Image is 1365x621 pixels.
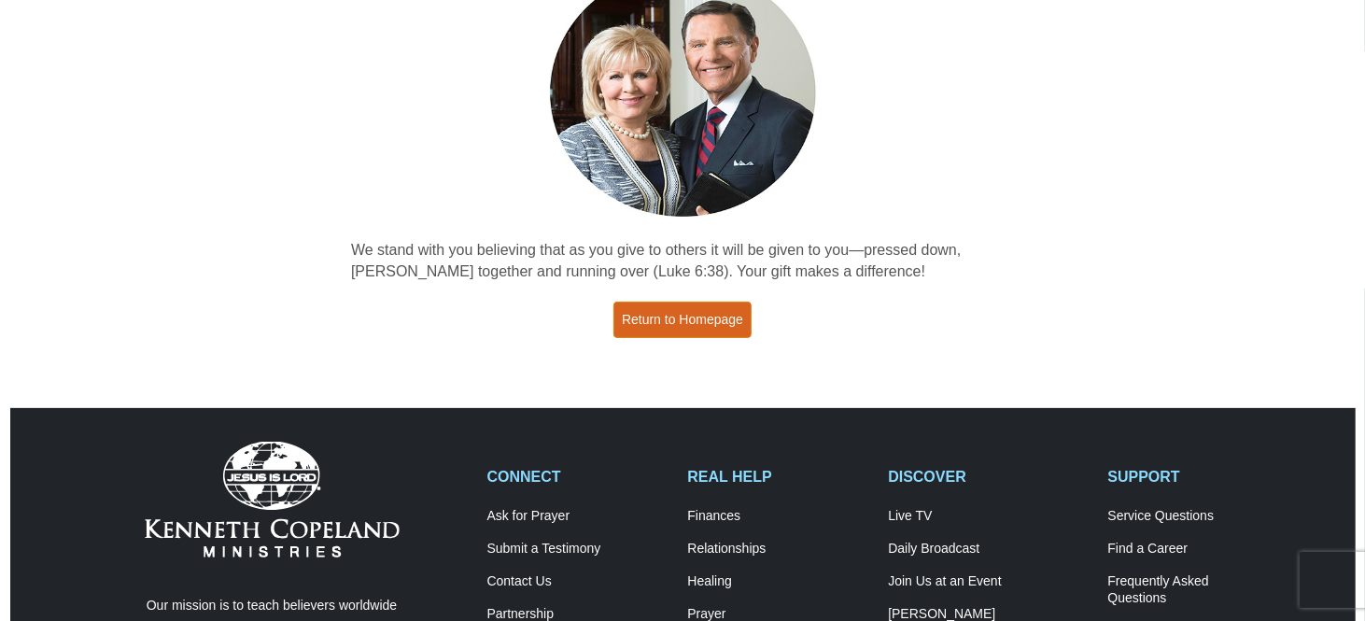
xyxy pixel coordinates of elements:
[613,302,752,338] a: Return to Homepage
[1108,573,1289,607] a: Frequently AskedQuestions
[888,468,1088,486] h2: DISCOVER
[487,541,668,557] a: Submit a Testimony
[888,508,1088,525] a: Live TV
[888,573,1088,590] a: Join Us at an Event
[487,573,668,590] a: Contact Us
[145,442,400,557] img: Kenneth Copeland Ministries
[1108,468,1289,486] h2: SUPPORT
[351,240,1014,283] p: We stand with you believing that as you give to others it will be given to you—pressed down, [PER...
[687,508,868,525] a: Finances
[687,468,868,486] h2: REAL HELP
[487,508,668,525] a: Ask for Prayer
[687,541,868,557] a: Relationships
[687,573,868,590] a: Healing
[888,541,1088,557] a: Daily Broadcast
[1108,541,1289,557] a: Find a Career
[487,468,668,486] h2: CONNECT
[1108,508,1289,525] a: Service Questions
